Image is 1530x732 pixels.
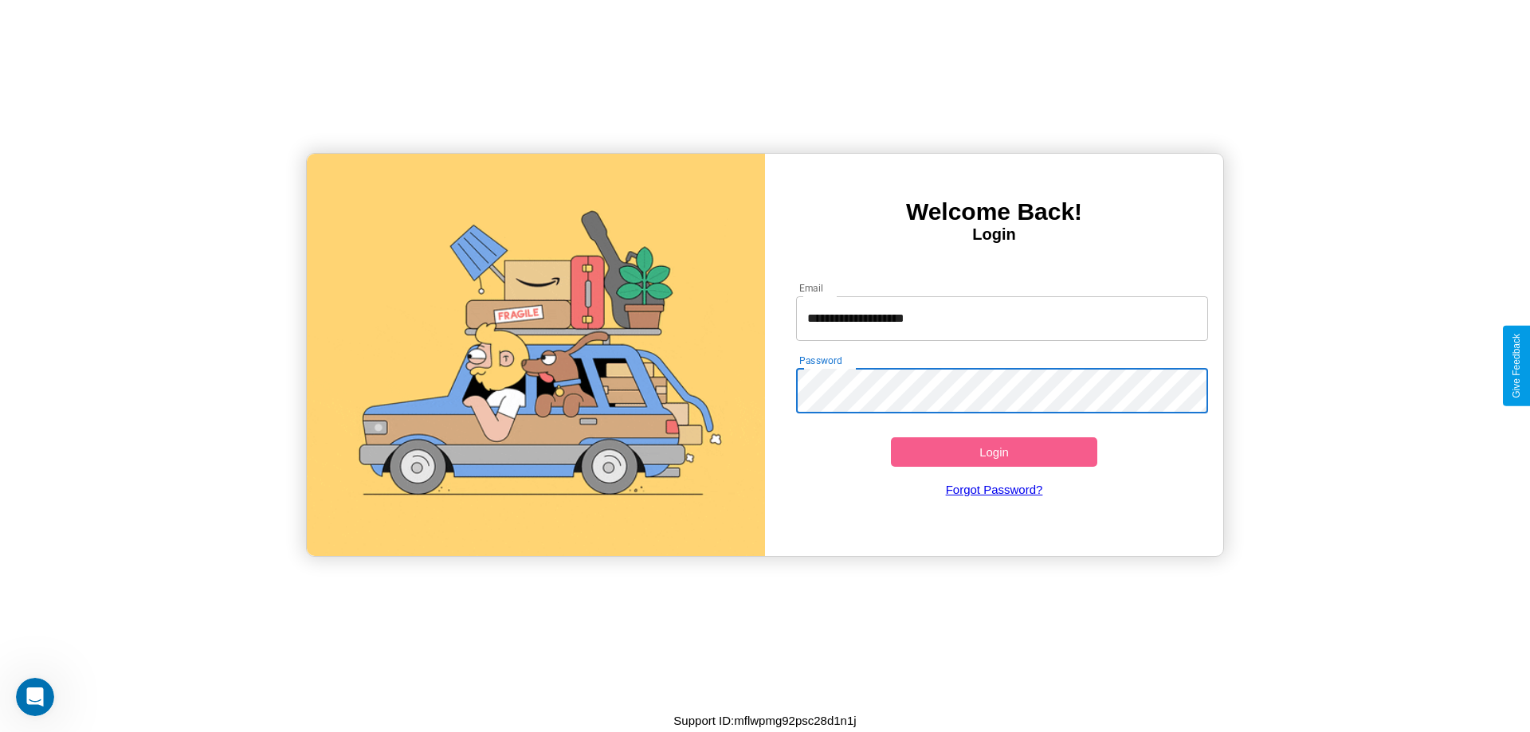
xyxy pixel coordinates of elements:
button: Login [891,437,1097,467]
div: Give Feedback [1511,334,1522,398]
label: Email [799,281,824,295]
iframe: Intercom live chat [16,678,54,716]
img: gif [307,154,765,556]
h4: Login [765,225,1223,244]
h3: Welcome Back! [765,198,1223,225]
a: Forgot Password? [788,467,1201,512]
p: Support ID: mflwpmg92psc28d1n1j [673,710,856,731]
label: Password [799,354,841,367]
